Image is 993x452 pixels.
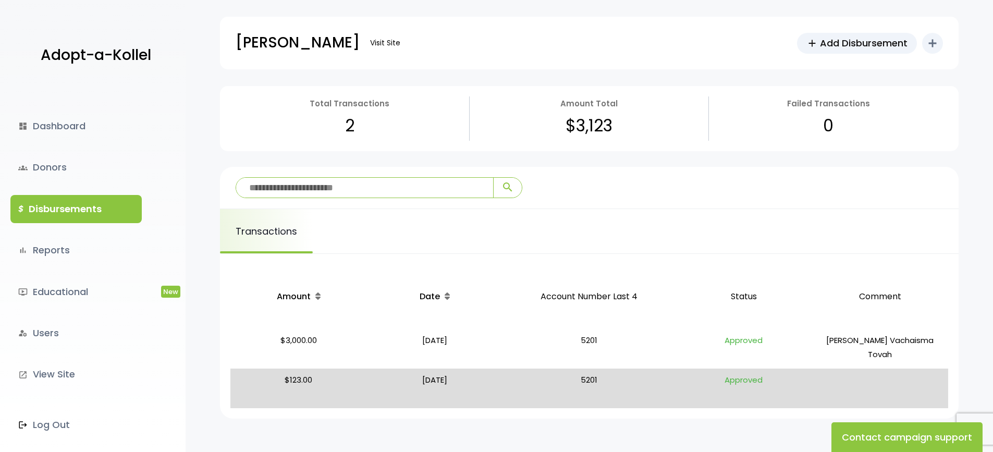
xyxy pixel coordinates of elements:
[18,328,28,338] i: manage_accounts
[10,195,142,223] a: $Disbursements
[820,36,908,50] span: Add Disbursement
[501,181,514,193] span: search
[816,333,944,364] p: [PERSON_NAME] Vachaisma Tovah
[806,38,818,49] span: add
[507,279,671,315] p: Account Number Last 4
[235,373,363,404] p: $123.00
[18,163,28,173] span: groups
[18,287,28,297] i: ondemand_video
[507,333,671,364] p: 5201
[35,30,151,81] a: Adopt-a-Kollel
[823,111,833,141] p: 0
[680,279,808,315] p: Status
[345,111,354,141] p: 2
[277,290,311,302] span: Amount
[41,42,151,68] p: Adopt-a-Kollel
[680,373,808,404] p: Approved
[18,370,28,380] i: launch
[18,121,28,131] i: dashboard
[161,286,180,298] span: New
[10,319,142,347] a: manage_accountsUsers
[831,422,983,452] button: Contact campaign support
[235,333,363,364] p: $3,000.00
[371,373,499,404] p: [DATE]
[371,333,499,364] p: [DATE]
[220,209,313,253] a: Transactions
[797,33,917,54] a: addAdd Disbursement
[10,236,142,264] a: bar_chartReports
[10,112,142,140] a: dashboardDashboard
[787,96,870,111] p: Failed Transactions
[507,373,671,404] p: 5201
[816,279,944,315] p: Comment
[10,360,142,388] a: launchView Site
[236,30,360,56] p: [PERSON_NAME]
[310,96,389,111] p: Total Transactions
[680,333,808,364] p: Approved
[566,111,612,141] p: $3,123
[926,37,939,50] i: add
[18,246,28,255] i: bar_chart
[420,290,440,302] span: Date
[560,96,618,111] p: Amount Total
[10,278,142,306] a: ondemand_videoEducationalNew
[365,33,406,53] a: Visit Site
[10,153,142,181] a: groupsDonors
[493,178,522,198] button: search
[18,202,23,217] i: $
[10,411,142,439] a: Log Out
[922,33,943,54] button: add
